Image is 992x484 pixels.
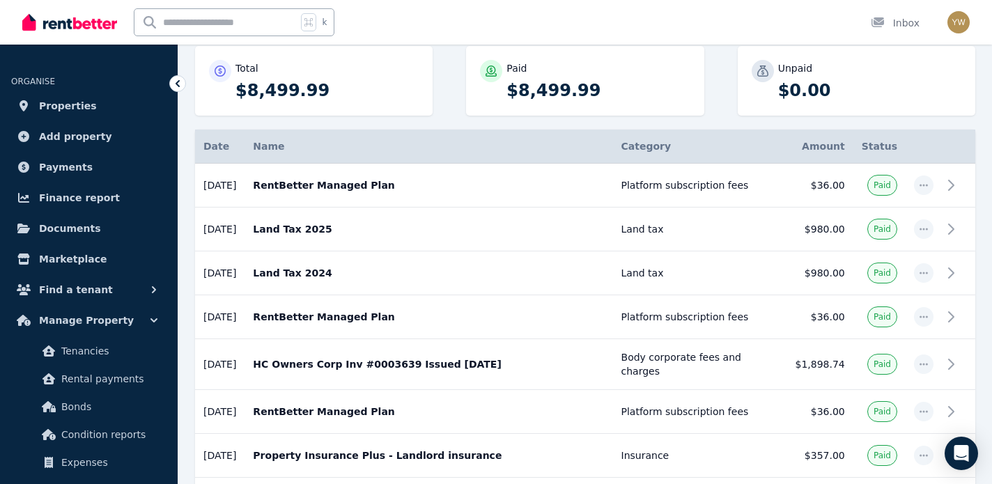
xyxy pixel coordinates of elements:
td: Land tax [613,251,787,295]
span: Paid [874,406,891,417]
td: Platform subscription fees [613,390,787,434]
td: [DATE] [195,390,245,434]
td: [DATE] [195,208,245,251]
th: Category [613,130,787,164]
a: Finance report [11,184,166,212]
span: Payments [39,159,93,175]
a: Condition reports [17,421,161,448]
img: RentBetter [22,12,117,33]
th: Status [853,130,906,164]
span: ORGANISE [11,77,55,86]
td: $36.00 [787,164,853,208]
td: [DATE] [195,164,245,208]
p: $8,499.99 [235,79,419,102]
a: Documents [11,214,166,242]
button: Find a tenant [11,276,166,304]
p: Land Tax 2024 [253,266,604,280]
td: $36.00 [787,390,853,434]
a: Properties [11,92,166,120]
p: $0.00 [778,79,961,102]
td: Platform subscription fees [613,164,787,208]
td: [DATE] [195,434,245,478]
a: Bonds [17,393,161,421]
td: $980.00 [787,251,853,295]
p: RentBetter Managed Plan [253,405,604,419]
span: Expenses [61,454,155,471]
span: Tenancies [61,343,155,359]
span: Paid [874,359,891,370]
span: Paid [874,450,891,461]
td: $1,898.74 [787,339,853,390]
td: Platform subscription fees [613,295,787,339]
th: Date [195,130,245,164]
span: Add property [39,128,112,145]
span: Paid [874,180,891,191]
td: $357.00 [787,434,853,478]
td: Land tax [613,208,787,251]
span: Rental payments [61,370,155,387]
a: Expenses [17,448,161,476]
span: k [322,17,327,28]
span: Paid [874,267,891,279]
p: HC Owners Corp Inv #0003639 Issued [DATE] [253,357,604,371]
td: [DATE] [195,295,245,339]
p: Paid [506,61,527,75]
div: Inbox [871,16,920,30]
span: Manage Property [39,312,134,329]
th: Amount [787,130,853,164]
p: Unpaid [778,61,812,75]
a: Add property [11,123,166,150]
th: Name [245,130,612,164]
a: Marketplace [11,245,166,273]
p: Property Insurance Plus - Landlord insurance [253,448,604,462]
td: $980.00 [787,208,853,251]
p: $8,499.99 [506,79,690,102]
td: Insurance [613,434,787,478]
span: Properties [39,97,97,114]
p: RentBetter Managed Plan [253,178,604,192]
a: Payments [11,153,166,181]
td: $36.00 [787,295,853,339]
span: Documents [39,220,101,237]
span: Paid [874,224,891,235]
a: Rental payments [17,365,161,393]
td: [DATE] [195,251,245,295]
img: Yining Woo [947,11,970,33]
div: Open Intercom Messenger [945,437,978,470]
p: RentBetter Managed Plan [253,310,604,324]
span: Condition reports [61,426,155,443]
p: Total [235,61,258,75]
button: Manage Property [11,306,166,334]
p: Land Tax 2025 [253,222,604,236]
td: Body corporate fees and charges [613,339,787,390]
span: Paid [874,311,891,322]
td: [DATE] [195,339,245,390]
a: Tenancies [17,337,161,365]
span: Marketplace [39,251,107,267]
span: Bonds [61,398,155,415]
span: Find a tenant [39,281,113,298]
span: Finance report [39,189,120,206]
